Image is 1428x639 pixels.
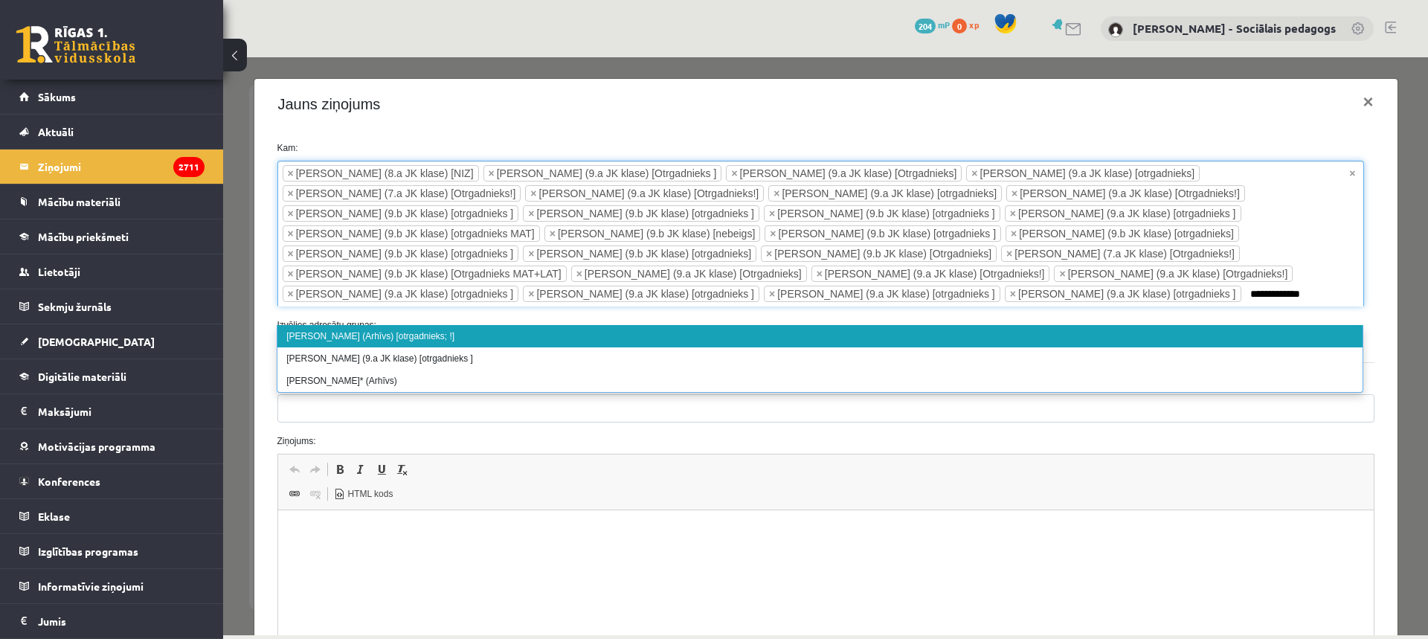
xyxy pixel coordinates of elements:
[787,229,793,244] span: ×
[321,168,538,184] li: Keita Tutina (9.b JK klase) [nebeigs]
[19,569,205,603] a: Informatīvie ziņojumi
[38,614,66,628] span: Jumis
[546,229,552,244] span: ×
[300,228,536,245] li: Ivanda Kokina (9.a JK klase) [otrgadnieks ]
[173,157,205,177] i: 2711
[38,265,80,278] span: Lietotāji
[1128,24,1162,65] button: ×
[543,189,549,204] span: ×
[65,209,71,224] span: ×
[1108,22,1123,37] img: Dagnija Gaubšteina - Sociālais pedagogs
[38,440,155,453] span: Motivācijas programma
[19,429,205,463] a: Motivācijas programma
[65,149,71,164] span: ×
[38,394,205,428] legend: Maksājumi
[65,189,71,204] span: ×
[65,109,71,123] span: ×
[938,19,950,30] span: mP
[1133,21,1336,36] a: [PERSON_NAME] - Sociālais pedagogs
[538,188,773,205] li: Meldra Mežvagare (9.b JK klase) [Otrgadnieks]
[19,394,205,428] a: Maksājumi
[266,109,271,123] span: ×
[541,228,777,245] li: Madara Karziņina (9.a JK klase) [otrgadnieks ]
[588,208,827,225] li: Artjoms Keržajevs (9.a JK klase) [Otrgadnieks!]
[19,289,205,324] a: Sekmju žurnāls
[16,26,135,63] a: Rīgas 1. Tālmācības vidusskola
[19,534,205,568] a: Izglītības programas
[82,402,103,422] a: Atkārtot (vadīšanas taustiņš+Y)
[305,189,311,204] span: ×
[55,453,1151,602] iframe: Bagātinātā teksta redaktors, wiswyg-editor-47363807177160-1756737743-518
[788,169,794,184] span: ×
[782,148,1018,164] li: Katrīna Vēvere (9.a JK klase) [otrgadnieks ]
[353,209,359,224] span: ×
[59,228,296,245] li: Mareks Krūza (9.a JK klase) [otrgadnieks ]
[19,499,205,533] a: Eklase
[38,335,155,348] span: [DEMOGRAPHIC_DATA]
[19,219,205,254] a: Mācību priekšmeti
[65,229,71,244] span: ×
[59,128,298,144] li: Megija Jaunzeme (7.a JK klase) [Otrgadnieks!]
[915,19,936,33] span: 204
[19,324,205,359] a: [DEMOGRAPHIC_DATA]
[782,228,1018,245] li: Maikls Juganovs (9.a JK klase) [otrgadnieks ]
[82,427,103,446] a: Atsaistīt
[541,168,778,184] li: Ralfs Tomsons (9.b JK klase) [otrgadnieks ]
[550,129,556,144] span: ×
[545,128,779,144] li: Dāvis Bezpaļčikovs (9.a JK klase) [otrgadnieks]
[952,19,967,33] span: 0
[307,129,313,144] span: ×
[43,84,1162,97] label: Kam:
[38,545,138,558] span: Izglītības programas
[38,195,120,208] span: Mācību materiāli
[59,108,256,124] li: Megija Brante (8.a JK klase) [NIZ]
[19,150,205,184] a: Ziņojumi2711
[300,148,536,164] li: Martins Vilcāns (9.b JK klase) [otrgadnieks ]
[836,209,842,224] span: ×
[594,209,599,224] span: ×
[59,188,296,205] li: Ričards Pastars (9.b JK klase) [otrgadnieks ]
[43,377,1162,391] label: Ziņojums:
[327,169,332,184] span: ×
[300,188,533,205] li: Signe Osvalde (9.b JK klase) [otrgadnieks]
[38,125,74,138] span: Aktuāli
[123,431,170,443] span: HTML kods
[59,168,317,184] li: Daniela Štromane (9.b JK klase) [otrgadnieks MAT]
[260,108,499,124] li: Paula Grienvalde (9.a JK klase) [Otrgadnieks ]
[106,427,175,446] a: HTML kods
[38,475,100,488] span: Konferences
[59,148,296,164] li: Viktorija Zunde (9.b JK klase) [otrgadnieks ]
[169,402,190,422] a: Noņemt stilus
[546,149,552,164] span: ×
[503,108,739,124] li: Kristiāna Kūskla (9.a JK klase) [Otrgadnieks]
[547,169,553,184] span: ×
[19,359,205,394] a: Digitālie materiāli
[783,128,1022,144] li: Ance Āboliņa (9.a JK klase) [Otrgadnieks!]
[348,208,584,225] li: Renārs Krišjānis Kiršteins (9.a JK klase) [Otrgadnieks]
[782,168,1016,184] li: Krists Robinsons (9.b JK klase) [otrgadnieks]
[65,169,71,184] span: ×
[969,19,979,30] span: xp
[59,208,344,225] li: Darja Vasina (9.b JK klase) [Otrgadnieks MAT+LAT]
[106,402,127,422] a: Treknraksts (vadīšanas taustiņš+B)
[19,464,205,498] a: Konferences
[915,19,950,30] a: 204 mP
[38,90,76,103] span: Sākums
[19,184,205,219] a: Mācību materiāli
[19,115,205,149] a: Aktuāli
[778,188,1017,205] li: Daniels Vindavs (7.a JK klase) [Otrgadnieks!]
[302,128,541,144] li: Diāna Bistrjakova (9.a JK klase) [Otrgadnieks!]
[1126,109,1132,123] span: Noņemt visus vienumus
[54,290,1139,312] li: [PERSON_NAME] (9.a JK klase) [otrgadnieks ]
[38,370,126,383] span: Digitālie materiāli
[305,229,311,244] span: ×
[508,109,514,123] span: ×
[787,149,793,164] span: ×
[54,268,1139,290] li: [PERSON_NAME] (Arhīvs) [otrgadnieks; !]
[743,108,977,124] li: Alekss Kozlovskis (9.a JK klase) [otrgadnieks]
[148,402,169,422] a: Pasvītrojums (vadīšanas taustiņš+U)
[783,189,789,204] span: ×
[38,300,112,313] span: Sekmju žurnāls
[19,254,205,289] a: Lietotāji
